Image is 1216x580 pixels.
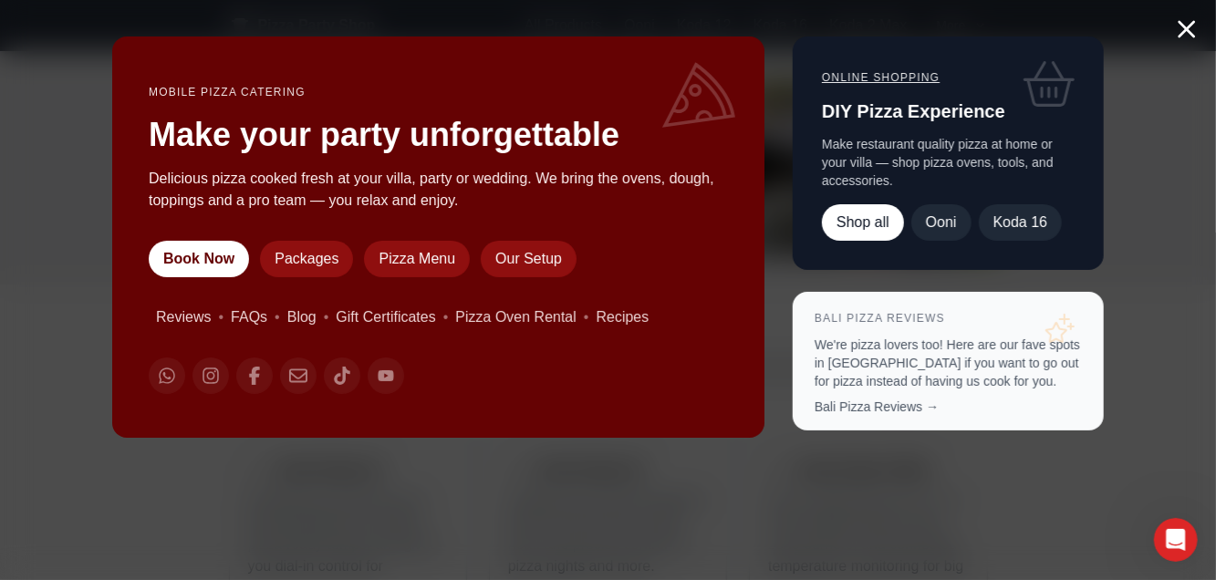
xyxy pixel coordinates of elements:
[815,399,939,414] a: Bali Pizza Reviews →
[822,71,940,84] a: Online Shopping
[822,204,904,241] a: Shop all
[815,336,1082,390] p: We're pizza lovers too! Here are our fave spots in [GEOGRAPHIC_DATA] if you want to go out for pi...
[442,306,448,328] span: •
[822,135,1075,190] p: Make restaurant quality pizza at home or your villa — shop pizza ovens, tools, and accessories.
[979,204,1063,241] a: Koda 16
[1154,518,1198,562] iframe: Intercom live chat
[911,204,972,241] a: Ooni
[455,306,577,328] a: Pizza Oven Rental
[275,306,280,328] span: •
[260,241,353,277] a: Packages
[596,306,649,328] a: Recipes
[481,241,577,277] a: Our Setup
[231,306,267,328] a: FAQs
[583,306,588,328] span: •
[336,306,435,328] a: Gift Certificates
[149,168,728,212] p: Delicious pizza cooked fresh at your villa, party or wedding. We bring the ovens, dough, toppings...
[149,117,728,153] h2: Make your party unforgettable
[149,86,306,98] a: Mobile Pizza Catering
[1172,15,1201,44] button: Close menu
[323,306,328,328] span: •
[822,98,1075,124] h3: DIY Pizza Experience
[364,241,470,277] a: Pizza Menu
[815,312,945,325] a: Bali Pizza Reviews
[156,306,211,328] a: Reviews
[286,306,316,328] a: Blog
[218,306,223,328] span: •
[149,241,249,277] a: Book Now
